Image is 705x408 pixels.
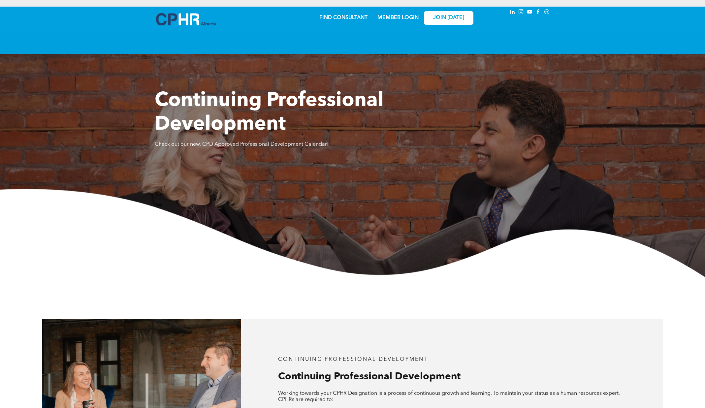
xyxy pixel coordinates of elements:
a: instagram [518,8,525,17]
span: Continuing Professional Development [155,91,384,135]
a: facebook [535,8,542,17]
span: CONTINUING PROFESSIONAL DEVELOPMENT [278,357,428,362]
span: Check out our new, CPD Approved Professional Development Calendar! [155,142,329,147]
span: JOIN [DATE] [433,15,464,21]
a: youtube [526,8,533,17]
a: MEMBER LOGIN [377,15,419,20]
span: Working towards your CPHR Designation is a process of continuous growth and learning. To maintain... [278,391,620,402]
a: linkedin [509,8,516,17]
a: JOIN [DATE] [424,11,473,25]
a: FIND CONSULTANT [319,15,368,20]
span: Continuing Professional Development [278,372,461,382]
a: Social network [543,8,551,17]
img: A blue and white logo for cp alberta [156,13,216,25]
